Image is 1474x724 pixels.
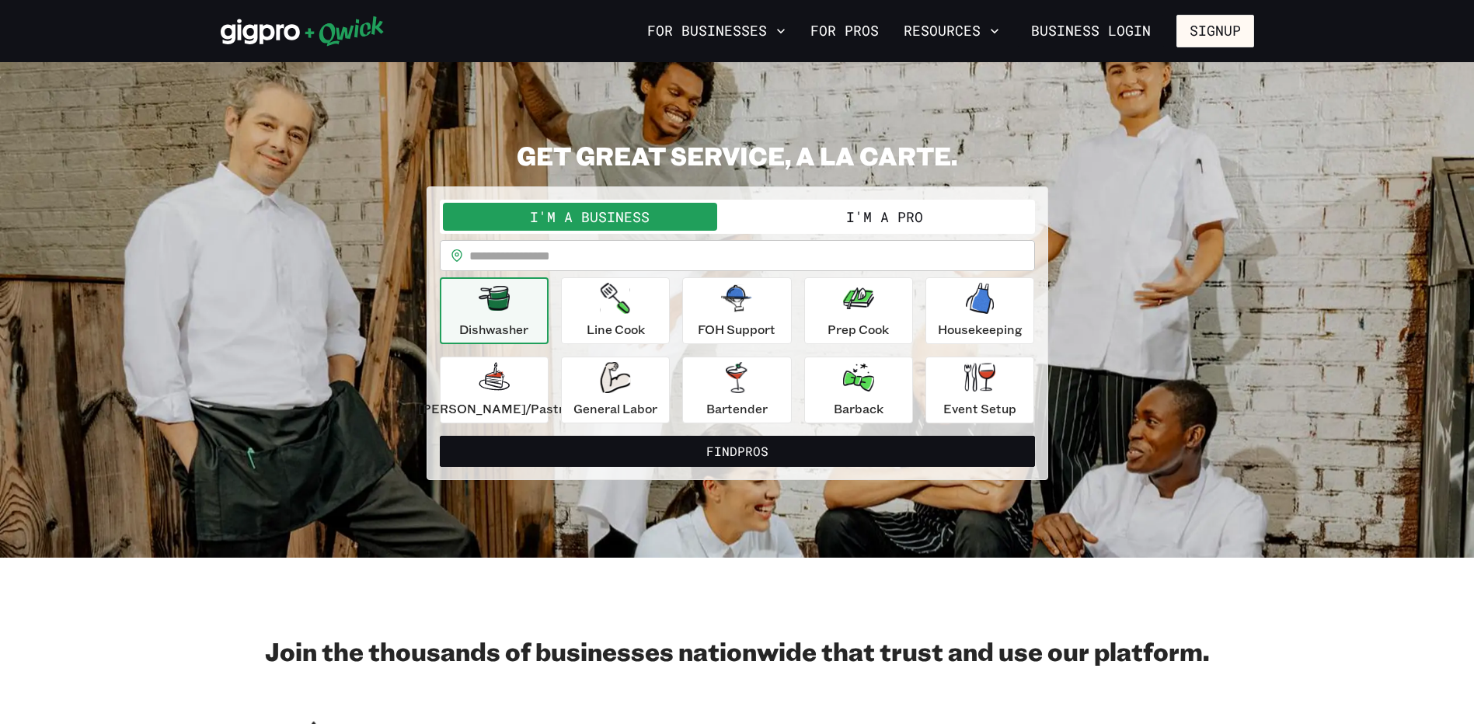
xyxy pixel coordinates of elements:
h2: GET GREAT SERVICE, A LA CARTE. [427,140,1048,171]
button: I'm a Pro [737,203,1032,231]
button: I'm a Business [443,203,737,231]
p: Bartender [706,399,768,418]
button: [PERSON_NAME]/Pastry [440,357,549,423]
button: Prep Cook [804,277,913,344]
button: For Businesses [641,18,792,44]
button: Housekeeping [925,277,1034,344]
button: General Labor [561,357,670,423]
p: Housekeeping [938,320,1023,339]
button: Bartender [682,357,791,423]
h2: Join the thousands of businesses nationwide that trust and use our platform. [221,635,1254,667]
p: General Labor [573,399,657,418]
p: [PERSON_NAME]/Pastry [418,399,570,418]
button: Resources [897,18,1005,44]
button: Signup [1176,15,1254,47]
p: Event Setup [943,399,1016,418]
p: Prep Cook [828,320,889,339]
a: Business Login [1018,15,1164,47]
a: For Pros [804,18,885,44]
button: Dishwasher [440,277,549,344]
button: Barback [804,357,913,423]
p: Dishwasher [459,320,528,339]
p: FOH Support [698,320,775,339]
button: FOH Support [682,277,791,344]
button: FindPros [440,436,1035,467]
button: Event Setup [925,357,1034,423]
p: Barback [834,399,883,418]
button: Line Cook [561,277,670,344]
p: Line Cook [587,320,645,339]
